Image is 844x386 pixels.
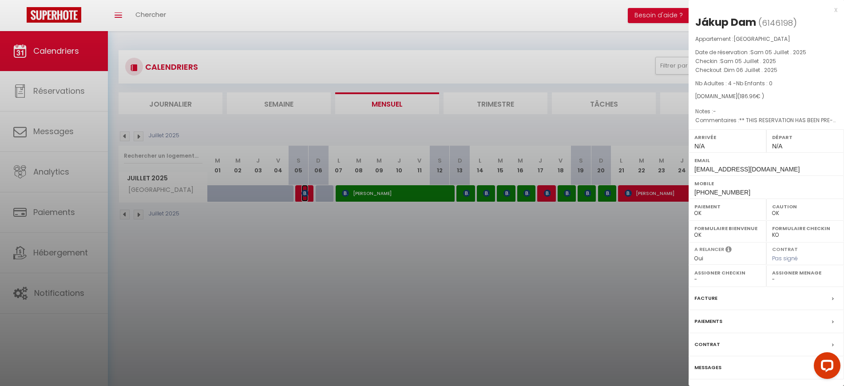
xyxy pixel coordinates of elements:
[750,48,806,56] span: Sam 05 Juillet . 2025
[694,224,761,233] label: Formulaire Bienvenue
[807,349,844,386] iframe: LiveChat chat widget
[694,179,838,188] label: Mobile
[772,133,838,142] label: Départ
[695,80,773,87] span: Nb Adultes : 4 -
[694,363,721,372] label: Messages
[695,107,837,116] p: Notes :
[694,166,800,173] span: [EMAIL_ADDRESS][DOMAIN_NAME]
[694,317,722,326] label: Paiements
[694,246,724,253] label: A relancer
[694,156,838,165] label: Email
[772,255,798,262] span: Pas signé
[689,4,837,15] div: x
[724,66,777,74] span: Dim 06 Juillet . 2025
[694,133,761,142] label: Arrivée
[695,66,837,75] p: Checkout :
[733,35,790,43] span: [GEOGRAPHIC_DATA]
[725,246,732,255] i: Sélectionner OUI si vous souhaiter envoyer les séquences de messages post-checkout
[736,80,773,87] span: Nb Enfants : 0
[713,107,716,115] span: -
[695,116,837,125] p: Commentaires :
[695,92,837,101] div: [DOMAIN_NAME]
[694,268,761,277] label: Assigner Checkin
[762,17,793,28] span: 6146198
[720,57,776,65] span: Sam 05 Juillet . 2025
[772,224,838,233] label: Formulaire Checkin
[758,16,797,29] span: ( )
[772,268,838,277] label: Assigner Menage
[694,143,705,150] span: N/A
[737,92,764,100] span: ( € )
[694,189,750,196] span: [PHONE_NUMBER]
[694,340,720,349] label: Contrat
[695,35,837,44] p: Appartement :
[772,202,838,211] label: Caution
[695,48,837,57] p: Date de réservation :
[740,92,756,100] span: 186.96
[772,143,782,150] span: N/A
[695,15,756,29] div: Jákup Dam
[772,246,798,251] label: Contrat
[694,294,717,303] label: Facture
[694,202,761,211] label: Paiement
[695,57,837,66] p: Checkin :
